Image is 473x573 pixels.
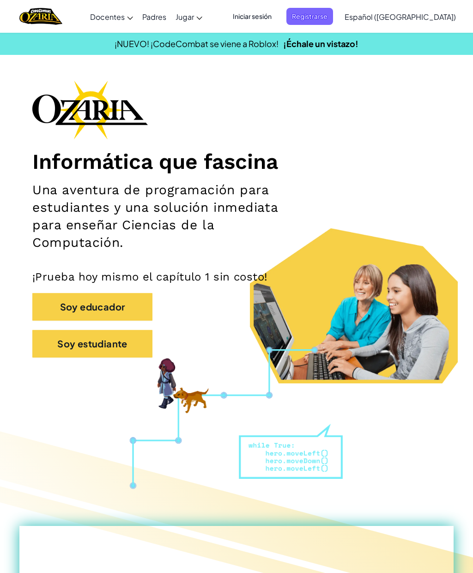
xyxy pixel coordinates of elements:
span: ¡NUEVO! ¡CodeCombat se viene a Roblox! [115,38,279,49]
button: Iniciar sesión [227,8,277,25]
img: Ozaria branding logo [32,80,148,139]
a: Español ([GEOGRAPHIC_DATA]) [340,4,461,29]
a: Ozaria by CodeCombat logo [19,7,62,26]
a: Docentes [85,4,138,29]
button: Registrarse [286,8,333,25]
button: Soy estudiante [32,330,152,358]
a: ¡Échale un vistazo! [283,38,358,49]
span: Español ([GEOGRAPHIC_DATA]) [345,12,456,22]
span: Docentes [90,12,125,22]
h1: Informática que fascina [32,149,441,174]
h2: Una aventura de programación para estudiantes y una solución inmediata para enseñar Ciencias de l... [32,181,306,251]
img: Home [19,7,62,26]
a: Jugar [171,4,207,29]
a: Padres [138,4,171,29]
p: ¡Prueba hoy mismo el capítulo 1 sin costo! [32,270,441,284]
button: Soy educador [32,293,152,321]
span: Jugar [176,12,194,22]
